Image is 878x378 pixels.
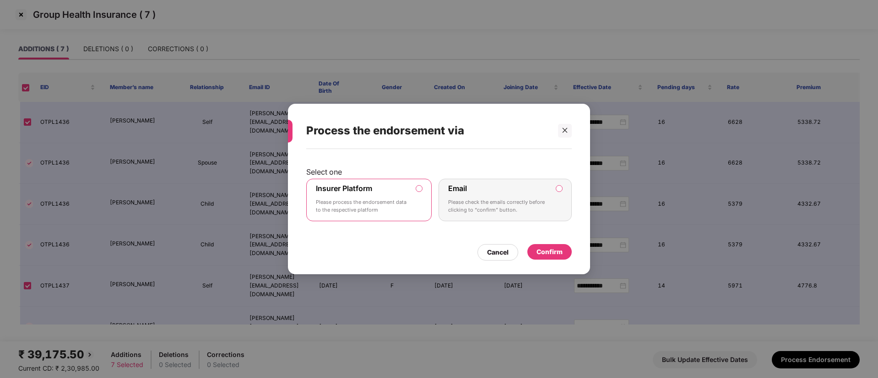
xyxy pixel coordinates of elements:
p: Please check the emails correctly before clicking to “confirm” button. [448,198,549,214]
p: Please process the endorsement data to the respective platform [316,198,409,214]
p: Select one [306,167,572,176]
input: Insurer PlatformPlease process the endorsement data to the respective platform [416,186,422,192]
div: Confirm [537,247,563,257]
label: Insurer Platform [316,184,372,193]
div: Process the endorsement via [306,113,550,149]
div: Cancel [487,247,509,257]
label: Email [448,184,467,193]
input: EmailPlease check the emails correctly before clicking to “confirm” button. [556,186,562,192]
span: close [562,127,568,133]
